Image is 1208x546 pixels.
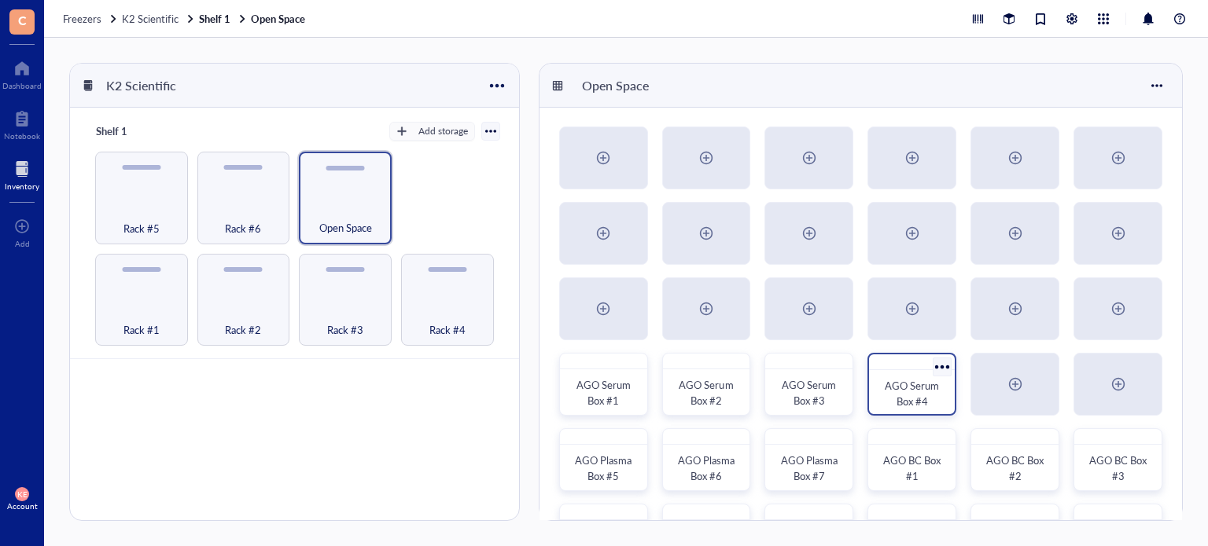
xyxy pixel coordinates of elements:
span: AGO Plasma Box #7 [781,453,840,483]
span: Rack #1 [123,321,160,339]
span: C [18,10,27,30]
div: Notebook [4,131,40,141]
a: Dashboard [2,56,42,90]
div: K2 Scientific [99,72,193,99]
span: Rack #5 [123,220,160,237]
span: AGO BC Box #1 [883,453,943,483]
div: Add [15,239,30,248]
span: AGO BC Box #2 [986,453,1046,483]
div: Account [7,501,38,511]
a: K2 Scientific [122,12,196,26]
span: KE [17,489,28,499]
a: Freezers [63,12,119,26]
span: AGO Serum Box #4 [885,378,941,409]
div: Shelf 1 [89,120,183,142]
span: AGO Plasma Box #5 [575,453,634,483]
span: K2 Scientific [122,11,179,26]
span: Rack #2 [225,321,261,339]
span: Rack #3 [327,321,363,339]
div: Dashboard [2,81,42,90]
span: Rack #6 [225,220,261,237]
a: Inventory [5,156,39,191]
span: Open Space [319,219,372,236]
span: Freezers [63,11,101,26]
span: AGO Serum Box #3 [782,377,838,408]
span: AGO BC Box #3 [1089,453,1149,483]
span: AGO Serum Box #1 [576,377,633,408]
span: AGO Serum Box #2 [679,377,735,408]
div: Add storage [418,124,468,138]
a: Shelf 1Open Space [199,12,308,26]
span: AGO Plasma Box #6 [678,453,737,483]
div: Open Space [575,72,669,99]
a: Notebook [4,106,40,141]
span: Rack #4 [429,321,466,339]
div: Inventory [5,181,39,191]
button: Add storage [389,122,475,141]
